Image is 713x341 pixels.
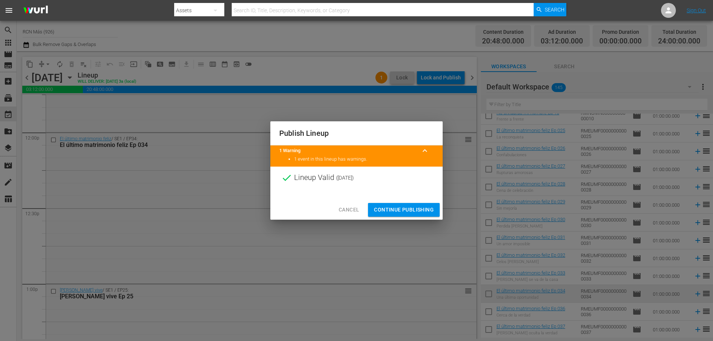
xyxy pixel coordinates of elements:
h2: Publish Lineup [279,127,434,139]
button: keyboard_arrow_up [416,142,434,160]
li: 1 event in this lineup has warnings. [294,156,434,163]
span: Cancel [339,205,359,214]
title: 1 Warning [279,147,416,154]
span: Search [545,3,564,16]
img: ans4CAIJ8jUAAAAAAAAAAAAAAAAAAAAAAAAgQb4GAAAAAAAAAAAAAAAAAAAAAAAAJMjXAAAAAAAAAAAAAAAAAAAAAAAAgAT5G... [18,2,53,19]
a: Sign Out [687,7,706,13]
span: menu [4,6,13,15]
span: keyboard_arrow_up [420,146,429,155]
span: ( [DATE] ) [336,172,354,183]
div: Lineup Valid [270,167,443,189]
button: Cancel [333,203,365,217]
button: Continue Publishing [368,203,440,217]
span: Continue Publishing [374,205,434,214]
